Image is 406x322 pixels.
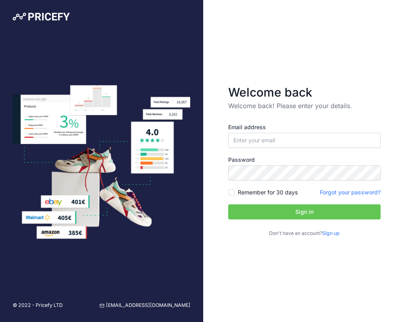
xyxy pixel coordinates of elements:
p: Welcome back! Please enter your details. [228,101,381,111]
p: Don't have an account? [228,230,381,237]
p: © 2022 - Pricefy LTD [13,302,63,309]
a: Forgot your password? [320,189,381,196]
img: Pricefy [13,13,70,21]
label: Remember for 30 days [238,188,298,196]
label: Password [228,156,381,164]
a: Sign up [322,230,340,236]
input: Enter your email [228,133,381,148]
label: Email address [228,123,381,131]
a: [EMAIL_ADDRESS][DOMAIN_NAME] [100,302,190,309]
h3: Welcome back [228,85,381,99]
button: Sign in [228,204,381,219]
